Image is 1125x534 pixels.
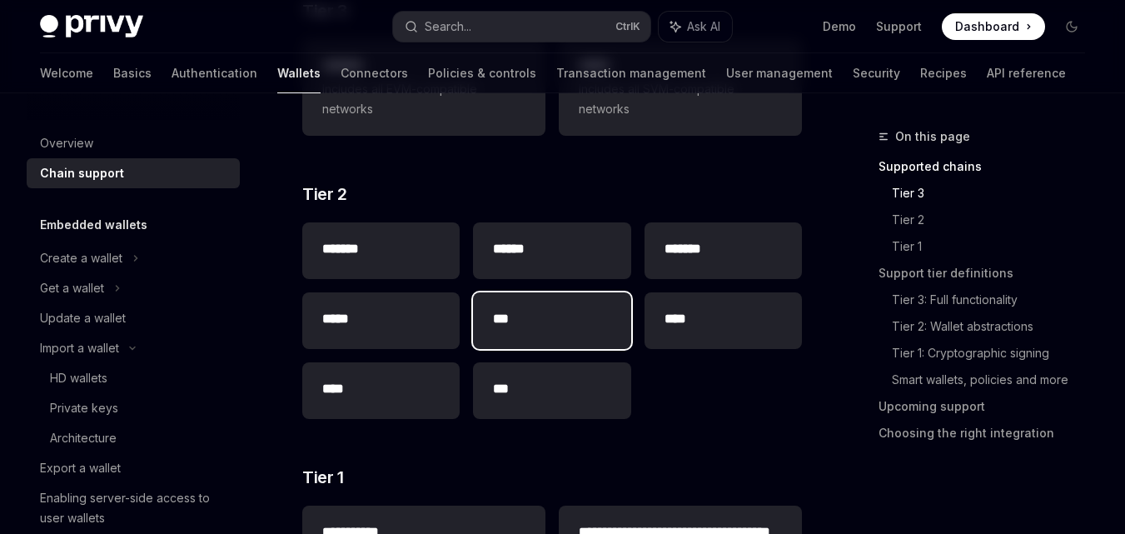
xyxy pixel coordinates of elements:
a: Demo [823,18,856,35]
span: Dashboard [955,18,1019,35]
span: Includes all SVM-compatible networks [579,79,782,119]
a: Support tier definitions [879,260,1098,287]
span: Ask AI [687,18,720,35]
a: Supported chains [879,153,1098,180]
a: Enabling server-side access to user wallets [27,483,240,533]
a: Basics [113,53,152,93]
div: HD wallets [50,368,107,388]
a: Chain support [27,158,240,188]
span: Tier 2 [302,182,346,206]
div: Private keys [50,398,118,418]
a: Tier 3 [892,180,1098,207]
div: Create a wallet [40,248,122,268]
a: API reference [987,53,1066,93]
div: Update a wallet [40,308,126,328]
span: Tier 1 [302,466,343,489]
a: Welcome [40,53,93,93]
button: Ask AI [659,12,732,42]
a: Overview [27,128,240,158]
a: Smart wallets, policies and more [892,367,1098,393]
span: Ctrl K [615,20,640,33]
span: On this page [895,127,970,147]
img: dark logo [40,15,143,38]
a: Tier 2 [892,207,1098,233]
a: Transaction management [556,53,706,93]
button: Toggle dark mode [1058,13,1085,40]
a: Tier 1 [892,233,1098,260]
a: Upcoming support [879,393,1098,420]
a: Recipes [920,53,967,93]
div: Import a wallet [40,338,119,358]
div: Architecture [50,428,117,448]
a: Dashboard [942,13,1045,40]
a: Authentication [172,53,257,93]
a: Connectors [341,53,408,93]
a: User management [726,53,833,93]
button: Search...CtrlK [393,12,651,42]
div: Chain support [40,163,124,183]
div: Search... [425,17,471,37]
a: Export a wallet [27,453,240,483]
a: Private keys [27,393,240,423]
a: Tier 2: Wallet abstractions [892,313,1098,340]
span: Includes all EVM-compatible networks [322,79,525,119]
a: Choosing the right integration [879,420,1098,447]
a: Tier 1: Cryptographic signing [892,340,1098,367]
div: Overview [40,133,93,153]
a: Tier 3: Full functionality [892,287,1098,313]
h5: Embedded wallets [40,215,147,235]
a: Wallets [277,53,321,93]
a: Architecture [27,423,240,453]
a: Policies & controls [428,53,536,93]
a: Security [853,53,900,93]
div: Export a wallet [40,458,121,478]
div: Enabling server-side access to user wallets [40,488,230,528]
a: Update a wallet [27,303,240,333]
a: Support [876,18,922,35]
a: HD wallets [27,363,240,393]
div: Get a wallet [40,278,104,298]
